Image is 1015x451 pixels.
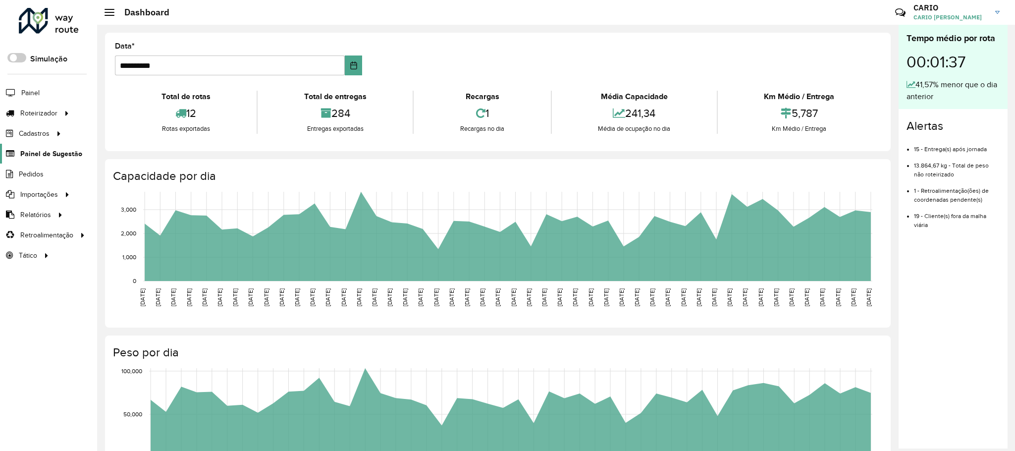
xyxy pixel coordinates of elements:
[664,288,671,306] text: [DATE]
[139,288,146,306] text: [DATE]
[720,124,878,134] div: Km Médio / Entrega
[890,2,911,23] a: Contato Rápido
[247,288,254,306] text: [DATE]
[695,288,702,306] text: [DATE]
[554,91,714,103] div: Média Capacidade
[914,154,1000,179] li: 13.864,67 kg - Total de peso não roteirizado
[907,119,1000,133] h4: Alertas
[19,128,50,139] span: Cadastros
[711,288,717,306] text: [DATE]
[865,288,872,306] text: [DATE]
[835,288,841,306] text: [DATE]
[914,179,1000,204] li: 1 - Retroalimentação(ões) de coordenadas pendente(s)
[186,288,192,306] text: [DATE]
[216,288,223,306] text: [DATE]
[913,13,988,22] span: CARIO [PERSON_NAME]
[122,254,136,260] text: 1,000
[309,288,316,306] text: [DATE]
[680,288,687,306] text: [DATE]
[773,288,779,306] text: [DATE]
[117,103,254,124] div: 12
[294,288,300,306] text: [DATE]
[121,206,136,213] text: 3,000
[720,103,878,124] div: 5,787
[20,189,58,200] span: Importações
[588,288,594,306] text: [DATE]
[21,88,40,98] span: Painel
[133,278,136,284] text: 0
[541,288,547,306] text: [DATE]
[417,288,424,306] text: [DATE]
[914,137,1000,154] li: 15 - Entrega(s) após jornada
[278,288,285,306] text: [DATE]
[464,288,470,306] text: [DATE]
[819,288,825,306] text: [DATE]
[19,169,44,179] span: Pedidos
[345,56,362,75] button: Choose Date
[448,288,455,306] text: [DATE]
[742,288,748,306] text: [DATE]
[114,7,169,18] h2: Dashboard
[263,288,269,306] text: [DATE]
[720,91,878,103] div: Km Médio / Entrega
[494,288,501,306] text: [DATE]
[170,288,176,306] text: [DATE]
[914,204,1000,229] li: 19 - Cliente(s) fora da malha viária
[155,288,161,306] text: [DATE]
[201,288,208,306] text: [DATE]
[572,288,578,306] text: [DATE]
[416,91,548,103] div: Recargas
[356,288,362,306] text: [DATE]
[113,169,881,183] h4: Capacidade por dia
[510,288,517,306] text: [DATE]
[260,91,410,103] div: Total de entregas
[554,124,714,134] div: Média de ocupação no dia
[634,288,640,306] text: [DATE]
[433,288,439,306] text: [DATE]
[556,288,563,306] text: [DATE]
[479,288,485,306] text: [DATE]
[402,288,408,306] text: [DATE]
[20,210,51,220] span: Relatórios
[117,124,254,134] div: Rotas exportadas
[19,250,37,261] span: Tático
[416,124,548,134] div: Recargas no dia
[20,108,57,118] span: Roteirizador
[340,288,347,306] text: [DATE]
[850,288,856,306] text: [DATE]
[324,288,331,306] text: [DATE]
[907,79,1000,103] div: 41,57% menor que o dia anterior
[20,230,73,240] span: Retroalimentação
[554,103,714,124] div: 241,34
[726,288,733,306] text: [DATE]
[907,32,1000,45] div: Tempo médio por rota
[649,288,655,306] text: [DATE]
[115,40,135,52] label: Data
[803,288,810,306] text: [DATE]
[30,53,67,65] label: Simulação
[603,288,609,306] text: [DATE]
[416,103,548,124] div: 1
[121,368,142,374] text: 100,000
[232,288,238,306] text: [DATE]
[757,288,764,306] text: [DATE]
[113,345,881,360] h4: Peso por dia
[260,103,410,124] div: 284
[913,3,988,12] h3: CARIO
[260,124,410,134] div: Entregas exportadas
[117,91,254,103] div: Total de rotas
[371,288,377,306] text: [DATE]
[123,411,142,417] text: 50,000
[618,288,625,306] text: [DATE]
[386,288,393,306] text: [DATE]
[788,288,795,306] text: [DATE]
[526,288,532,306] text: [DATE]
[121,230,136,236] text: 2,000
[907,45,1000,79] div: 00:01:37
[20,149,82,159] span: Painel de Sugestão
